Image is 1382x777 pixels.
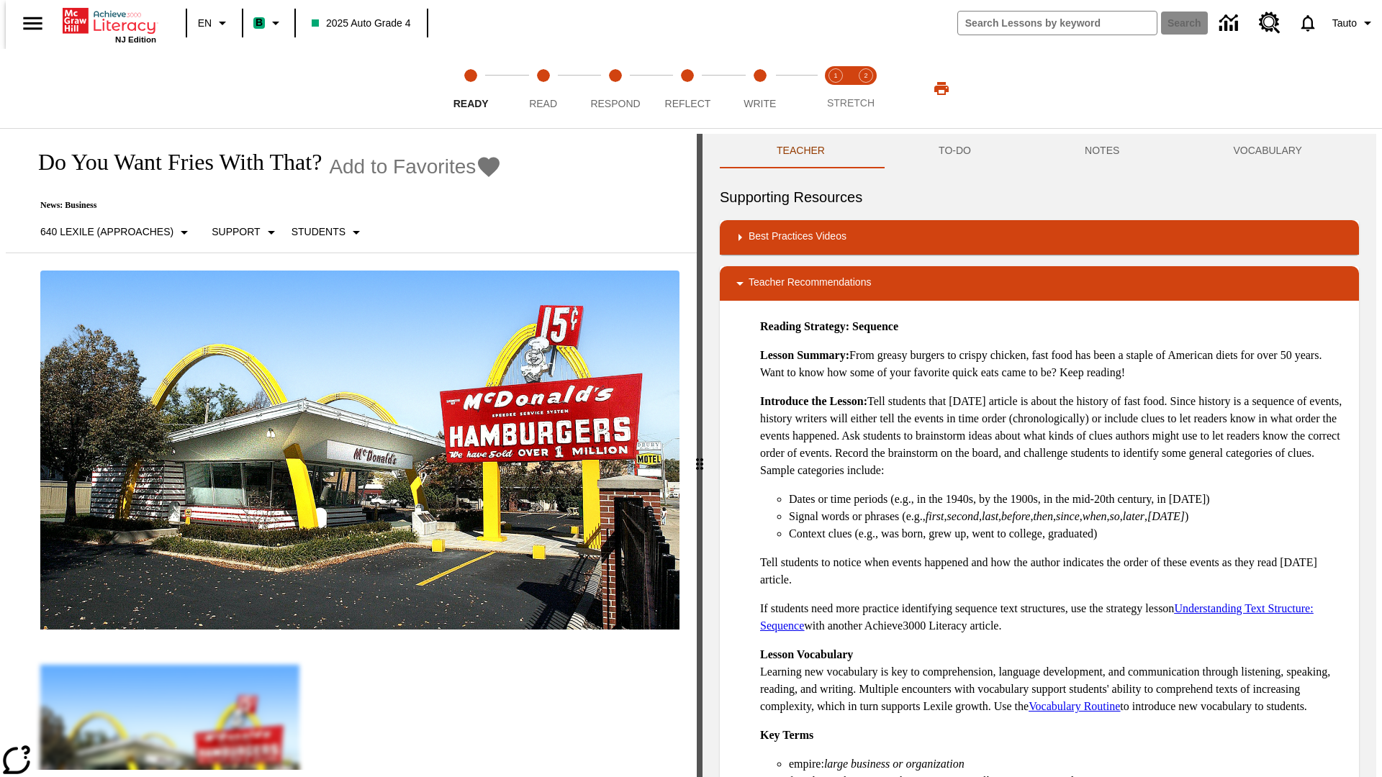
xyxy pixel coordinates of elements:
span: EN [198,16,212,31]
button: Stretch Respond step 2 of 2 [845,49,887,128]
div: Instructional Panel Tabs [720,134,1359,168]
span: Respond [590,98,640,109]
a: Understanding Text Structure: Sequence [760,602,1314,632]
span: STRETCH [827,97,875,109]
button: Ready step 1 of 5 [429,49,512,128]
strong: Lesson Vocabulary [760,648,853,660]
p: Support [212,224,260,240]
strong: Sequence [852,320,898,332]
strong: Lesson Summary: [760,349,849,361]
div: activity [703,134,1376,777]
em: second [947,510,979,522]
span: Reflect [665,98,711,109]
span: Ready [453,98,489,109]
em: large business or organization [824,758,965,770]
span: 2025 Auto Grade 4 [312,16,411,31]
text: 1 [834,72,837,79]
em: last [982,510,998,522]
span: B [256,14,263,32]
text: 2 [864,72,867,79]
em: when [1083,510,1107,522]
p: Teacher Recommendations [749,275,871,292]
span: NJ Edition [115,35,156,44]
span: Write [744,98,776,109]
a: Data Center [1211,4,1250,43]
li: Context clues (e.g., was born, grew up, went to college, graduated) [789,525,1347,542]
img: One of the first McDonald's stores, with the iconic red sign and golden arches. [40,271,679,630]
li: Signal words or phrases (e.g., , , , , , , , , , ) [789,508,1347,525]
button: Respond step 3 of 5 [574,49,657,128]
p: Tell students to notice when events happened and how the author indicates the order of these even... [760,554,1347,589]
span: Read [529,98,557,109]
button: Read step 2 of 5 [501,49,584,128]
h1: Do You Want Fries With That? [23,149,322,176]
div: reading [6,134,697,770]
button: Scaffolds, Support [206,219,285,245]
button: TO-DO [882,134,1028,168]
button: Add to Favorites - Do You Want Fries With That? [329,154,502,179]
li: Dates or time periods (e.g., in the 1940s, by the 1900s, in the mid-20th century, in [DATE]) [789,491,1347,508]
div: Teacher Recommendations [720,266,1359,301]
p: Students [292,224,345,240]
em: before [1001,510,1030,522]
button: Open side menu [12,2,54,45]
li: empire: [789,755,1347,773]
button: Select Lexile, 640 Lexile (Approaches) [35,219,199,245]
p: Tell students that [DATE] article is about the history of fast food. Since history is a sequence ... [760,393,1347,479]
a: Vocabulary Routine [1029,700,1120,712]
p: News: Business [23,200,502,211]
strong: Reading Strategy: [760,320,849,332]
h6: Supporting Resources [720,186,1359,209]
span: Add to Favorites [329,155,476,178]
p: Best Practices Videos [749,229,846,246]
a: Notifications [1289,4,1327,42]
input: search field [958,12,1157,35]
button: Profile/Settings [1327,10,1382,36]
p: 640 Lexile (Approaches) [40,224,173,240]
p: If students need more practice identifying sequence text structures, use the strategy lesson with... [760,600,1347,635]
p: From greasy burgers to crispy chicken, fast food has been a staple of American diets for over 50 ... [760,347,1347,381]
strong: Key Terms [760,729,813,741]
button: Write step 5 of 5 [718,49,802,128]
em: [DATE] [1147,510,1185,522]
button: Language: EN, Select a language [191,10,238,36]
a: Resource Center, Will open in new tab [1250,4,1289,42]
button: Teacher [720,134,882,168]
button: Stretch Read step 1 of 2 [815,49,857,128]
p: Learning new vocabulary is key to comprehension, language development, and communication through ... [760,646,1347,715]
button: Reflect step 4 of 5 [646,49,729,128]
em: since [1056,510,1080,522]
div: Press Enter or Spacebar and then press right and left arrow keys to move the slider [697,134,703,777]
button: Print [918,76,965,101]
span: Tauto [1332,16,1357,31]
em: then [1033,510,1053,522]
button: NOTES [1028,134,1176,168]
button: Boost Class color is mint green. Change class color [248,10,290,36]
div: Home [63,5,156,44]
em: first [926,510,944,522]
em: later [1123,510,1144,522]
strong: Introduce the Lesson: [760,395,867,407]
button: VOCABULARY [1176,134,1359,168]
button: Select Student [286,219,371,245]
div: Best Practices Videos [720,220,1359,255]
em: so [1110,510,1120,522]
